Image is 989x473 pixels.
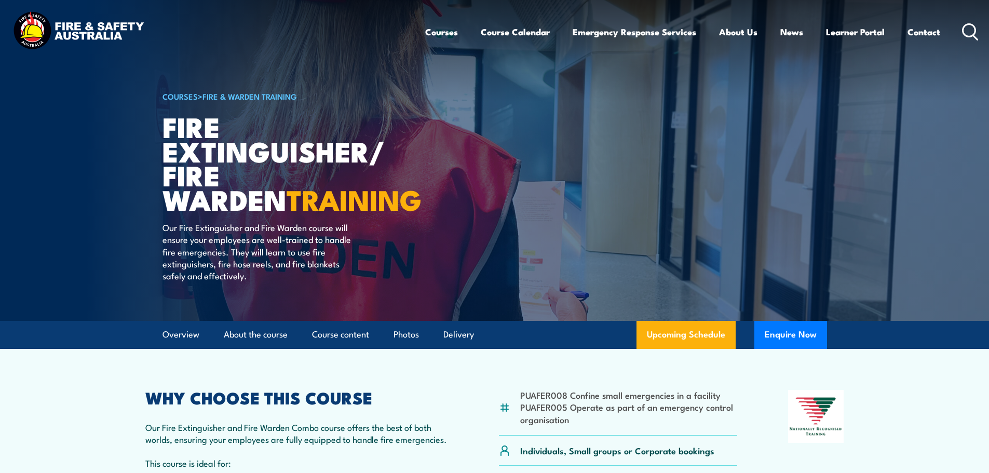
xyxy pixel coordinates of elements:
[145,421,449,445] p: Our Fire Extinguisher and Fire Warden Combo course offers the best of both worlds, ensuring your ...
[520,389,738,401] li: PUAFER008 Confine small emergencies in a facility
[145,390,449,404] h2: WHY CHOOSE THIS COURSE
[162,321,199,348] a: Overview
[287,177,422,220] strong: TRAINING
[145,457,449,469] p: This course is ideal for:
[754,321,827,349] button: Enquire Now
[224,321,288,348] a: About the course
[636,321,736,349] a: Upcoming Schedule
[780,18,803,46] a: News
[481,18,550,46] a: Course Calendar
[520,401,738,425] li: PUAFER005 Operate as part of an emergency control organisation
[719,18,757,46] a: About Us
[907,18,940,46] a: Contact
[788,390,844,443] img: Nationally Recognised Training logo.
[312,321,369,348] a: Course content
[425,18,458,46] a: Courses
[573,18,696,46] a: Emergency Response Services
[162,221,352,282] p: Our Fire Extinguisher and Fire Warden course will ensure your employees are well-trained to handl...
[826,18,885,46] a: Learner Portal
[443,321,474,348] a: Delivery
[162,90,419,102] h6: >
[162,90,198,102] a: COURSES
[162,114,419,211] h1: Fire Extinguisher/ Fire Warden
[202,90,297,102] a: Fire & Warden Training
[394,321,419,348] a: Photos
[520,444,714,456] p: Individuals, Small groups or Corporate bookings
